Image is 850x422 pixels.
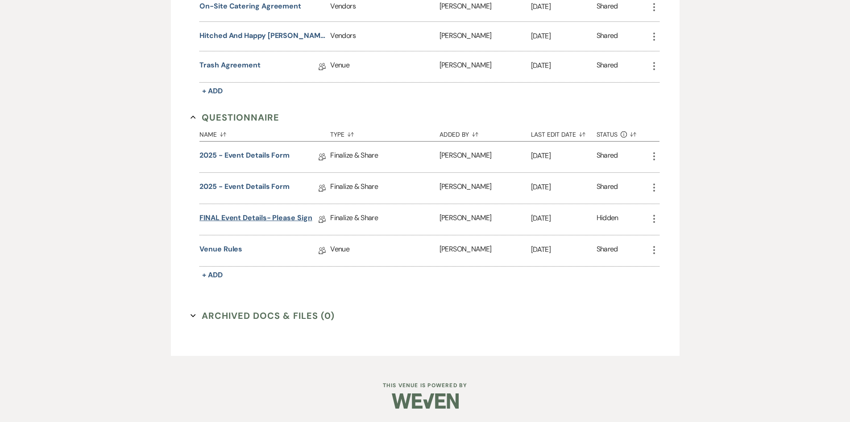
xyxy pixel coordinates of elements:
[330,235,439,266] div: Venue
[597,131,618,138] span: Status
[330,124,439,141] button: Type
[330,142,439,172] div: Finalize & Share
[202,270,223,280] span: + Add
[199,124,330,141] button: Name
[531,1,597,13] p: [DATE]
[531,30,597,42] p: [DATE]
[531,124,597,141] button: Last Edit Date
[597,213,618,226] div: Hidden
[199,60,261,74] a: Trash Agreement
[199,150,290,164] a: 2025 - Event Details Form
[199,269,225,281] button: + Add
[202,86,223,96] span: + Add
[531,60,597,71] p: [DATE]
[191,309,335,322] button: Archived Docs & Files (0)
[199,181,290,195] a: 2025 - Event Details Form
[597,124,649,141] button: Status
[440,204,531,235] div: [PERSON_NAME]
[191,111,279,124] button: Questionnaire
[440,235,531,266] div: [PERSON_NAME]
[440,142,531,172] div: [PERSON_NAME]
[330,51,439,82] div: Venue
[199,1,301,12] button: On-Site Catering Agreement
[531,244,597,255] p: [DATE]
[597,244,618,258] div: Shared
[330,173,439,204] div: Finalize & Share
[199,213,312,226] a: FINAL Event Details- please sign
[440,22,531,51] div: [PERSON_NAME]
[597,60,618,74] div: Shared
[440,173,531,204] div: [PERSON_NAME]
[440,51,531,82] div: [PERSON_NAME]
[597,181,618,195] div: Shared
[597,150,618,164] div: Shared
[330,22,439,51] div: Vendors
[531,150,597,162] p: [DATE]
[597,30,618,42] div: Shared
[597,1,618,13] div: Shared
[330,204,439,235] div: Finalize & Share
[392,385,459,417] img: Weven Logo
[199,85,225,97] button: + Add
[199,244,242,258] a: Venue Rules
[531,181,597,193] p: [DATE]
[199,30,327,41] button: Hitched and Happy [PERSON_NAME] Company
[531,213,597,224] p: [DATE]
[440,124,531,141] button: Added By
